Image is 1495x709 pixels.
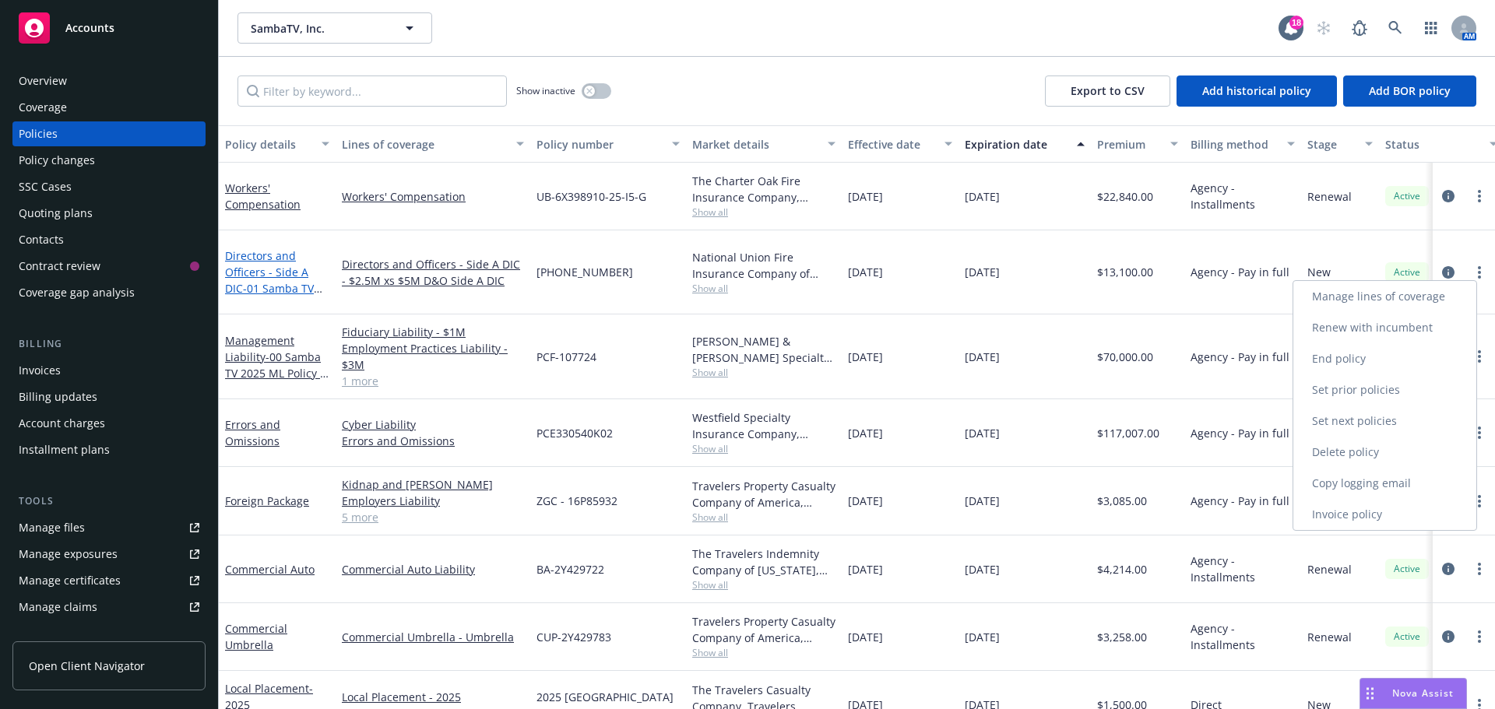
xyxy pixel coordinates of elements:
a: Contract review [12,254,206,279]
a: Errors and Omissions [342,433,524,449]
span: - 01 Samba TV 2025 $2.5Mxs $5M D&O Side A DIC Binder - AIG [225,281,322,345]
a: Commercial Umbrella [225,621,287,652]
span: Show all [692,205,835,219]
a: Manage exposures [12,542,206,567]
span: Active [1391,189,1423,203]
div: Travelers Property Casualty Company of America, Travelers Insurance [692,613,835,646]
div: Manage claims [19,595,97,619]
a: Commercial Umbrella - Umbrella [342,629,524,645]
div: Contract review [19,254,100,279]
a: Errors and Omissions [225,417,280,448]
a: Manage claims [12,595,206,619]
a: 1 more [342,373,524,389]
span: Active [1391,562,1423,576]
a: Contacts [12,227,206,252]
span: Agency - Pay in full [1191,425,1289,441]
a: Set next policies [1293,405,1476,437]
a: Cyber Liability [342,416,524,433]
button: Policy number [530,125,686,163]
a: Policies [12,121,206,146]
span: Active [1391,630,1423,644]
a: Start snowing [1308,12,1339,44]
div: Manage certificates [19,568,121,593]
span: $117,007.00 [1097,425,1159,441]
span: [DATE] [965,493,1000,509]
a: Employment Practices Liability - $3M [342,340,524,373]
a: Workers' Compensation [342,188,524,205]
span: [DATE] [848,629,883,645]
a: SSC Cases [12,174,206,199]
span: $13,100.00 [1097,264,1153,280]
div: Billing updates [19,384,97,409]
a: more [1470,187,1489,205]
span: Active [1391,265,1423,279]
a: circleInformation [1439,560,1458,578]
span: [DATE] [965,188,1000,205]
div: 18 [1289,16,1303,30]
div: Market details [692,136,818,153]
span: Renewal [1307,629,1352,645]
a: Manage BORs [12,621,206,646]
span: Renewal [1307,561,1352,577]
button: Nova Assist [1360,678,1467,709]
a: Renew with incumbent [1293,312,1476,343]
span: Agency - Pay in full [1191,349,1289,365]
span: [PHONE_NUMBER] [536,264,633,280]
span: [DATE] [848,188,883,205]
span: $4,214.00 [1097,561,1147,577]
div: Status [1385,136,1480,153]
a: circleInformation [1439,263,1458,282]
a: more [1470,560,1489,578]
div: Installment plans [19,437,110,462]
div: Manage exposures [19,542,118,567]
span: UB-6X398910-25-I5-G [536,188,646,205]
span: CUP-2Y429783 [536,629,611,645]
a: Copy logging email [1293,468,1476,499]
div: Stage [1307,136,1356,153]
a: Coverage [12,95,206,120]
div: Travelers Property Casualty Company of America, Travelers Insurance [692,478,835,511]
span: Show all [692,646,835,659]
button: SambaTV, Inc. [237,12,432,44]
button: Effective date [842,125,959,163]
a: Commercial Auto Liability [342,561,524,577]
div: National Union Fire Insurance Company of [GEOGRAPHIC_DATA], [GEOGRAPHIC_DATA], AIG [692,249,835,282]
button: Billing method [1184,125,1301,163]
span: Show all [692,282,835,295]
a: more [1470,347,1489,366]
div: Overview [19,68,67,93]
span: $70,000.00 [1097,349,1153,365]
a: 5 more [342,509,524,525]
span: Show all [692,578,835,591]
div: Billing [12,336,206,352]
span: $3,085.00 [1097,493,1147,509]
button: Add historical policy [1177,75,1337,107]
div: Policy number [536,136,663,153]
span: [DATE] [848,349,883,365]
a: End policy [1293,343,1476,374]
a: Accounts [12,6,206,50]
span: ZGC - 16P85932 [536,493,617,509]
div: Contacts [19,227,64,252]
span: [DATE] [965,264,1000,280]
a: Fiduciary Liability - $1M [342,324,524,340]
div: Policy changes [19,148,95,173]
a: Delete policy [1293,437,1476,468]
span: [DATE] [848,561,883,577]
div: The Travelers Indemnity Company of [US_STATE], Travelers Insurance [692,546,835,578]
a: Manage certificates [12,568,206,593]
div: Invoices [19,358,61,383]
div: Tools [12,493,206,509]
a: Billing updates [12,384,206,409]
button: Stage [1301,125,1379,163]
span: Add historical policy [1202,83,1311,98]
span: Open Client Navigator [29,658,145,674]
a: Quoting plans [12,201,206,226]
span: Renewal [1307,188,1352,205]
a: Commercial Auto [225,562,315,577]
div: Lines of coverage [342,136,507,153]
a: Management Liability [225,333,324,397]
a: Directors and Officers - Side A DIC [225,248,322,345]
div: Account charges [19,411,105,436]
